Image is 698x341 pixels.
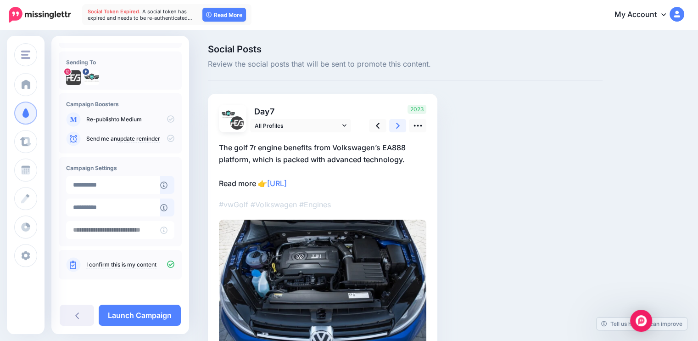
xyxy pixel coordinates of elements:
[408,105,426,114] span: 2023
[219,142,426,189] p: The golf 7r engine benefits from Volkswagen’s EA888 platform, which is packed with advanced techn...
[219,199,426,210] p: #vwGolf #Volkswagen #Engines
[267,179,287,188] a: [URL]
[270,107,274,116] span: 7
[66,59,174,66] h4: Sending To
[117,135,160,142] a: update reminder
[88,8,141,15] span: Social Token Expired.
[202,8,246,22] a: Read More
[88,8,192,21] span: A social token has expired and needs to be re-authenticated…
[222,108,235,121] img: 358720633_649439810567587_6249622356903770229_n-bsa152794.jpg
[86,116,114,123] a: Re-publish
[66,101,174,108] h4: Campaign Boosters
[21,51,30,59] img: menu.png
[255,121,340,131] span: All Profiles
[9,7,71,23] img: Missinglettr
[250,119,351,132] a: All Profiles
[86,261,156,268] a: I confirm this is my content
[605,4,684,26] a: My Account
[208,58,603,70] span: Review the social posts that will be sent to promote this content.
[86,115,174,124] p: to Medium
[66,70,81,85] img: 482324778_2588238684719483_8382472189593079694_n-bsa152795.jpg
[86,135,174,143] p: Send me an
[84,70,99,85] img: 358720633_649439810567587_6249622356903770229_n-bsa152794.jpg
[250,105,352,118] p: Day
[230,116,244,130] img: 482324778_2588238684719483_8382472189593079694_n-bsa152795.jpg
[630,310,652,332] div: Open Intercom Messenger
[208,45,603,54] span: Social Posts
[66,165,174,171] h4: Campaign Settings
[597,318,687,330] a: Tell us how we can improve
